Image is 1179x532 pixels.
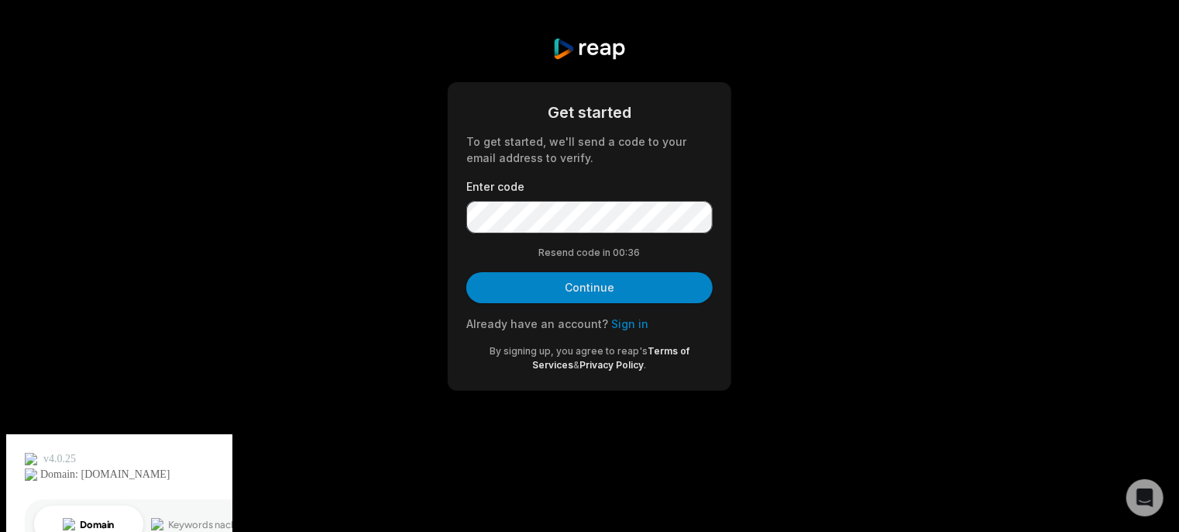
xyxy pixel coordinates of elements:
[490,345,648,357] span: By signing up, you agree to reap's
[628,246,641,260] span: 36
[574,359,580,371] span: &
[466,101,713,124] div: Get started
[1126,479,1164,516] div: Open Intercom Messenger
[168,92,267,102] div: Keywords nach Traffic
[466,178,713,195] label: Enter code
[611,317,648,330] a: Sign in
[552,37,626,60] img: reap
[63,90,75,102] img: tab_domain_overview_orange.svg
[43,25,76,37] div: v 4.0.25
[151,90,163,102] img: tab_keywords_by_traffic_grey.svg
[25,25,37,37] img: logo_orange.svg
[533,345,690,371] a: Terms of Services
[40,40,170,53] div: Domain: [DOMAIN_NAME]
[466,133,713,166] div: To get started, we'll send a code to your email address to verify.
[466,317,608,330] span: Already have an account?
[644,359,647,371] span: .
[466,246,713,260] div: Resend code in 00:
[25,40,37,53] img: website_grey.svg
[80,92,114,102] div: Domain
[466,272,713,303] button: Continue
[580,359,644,371] a: Privacy Policy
